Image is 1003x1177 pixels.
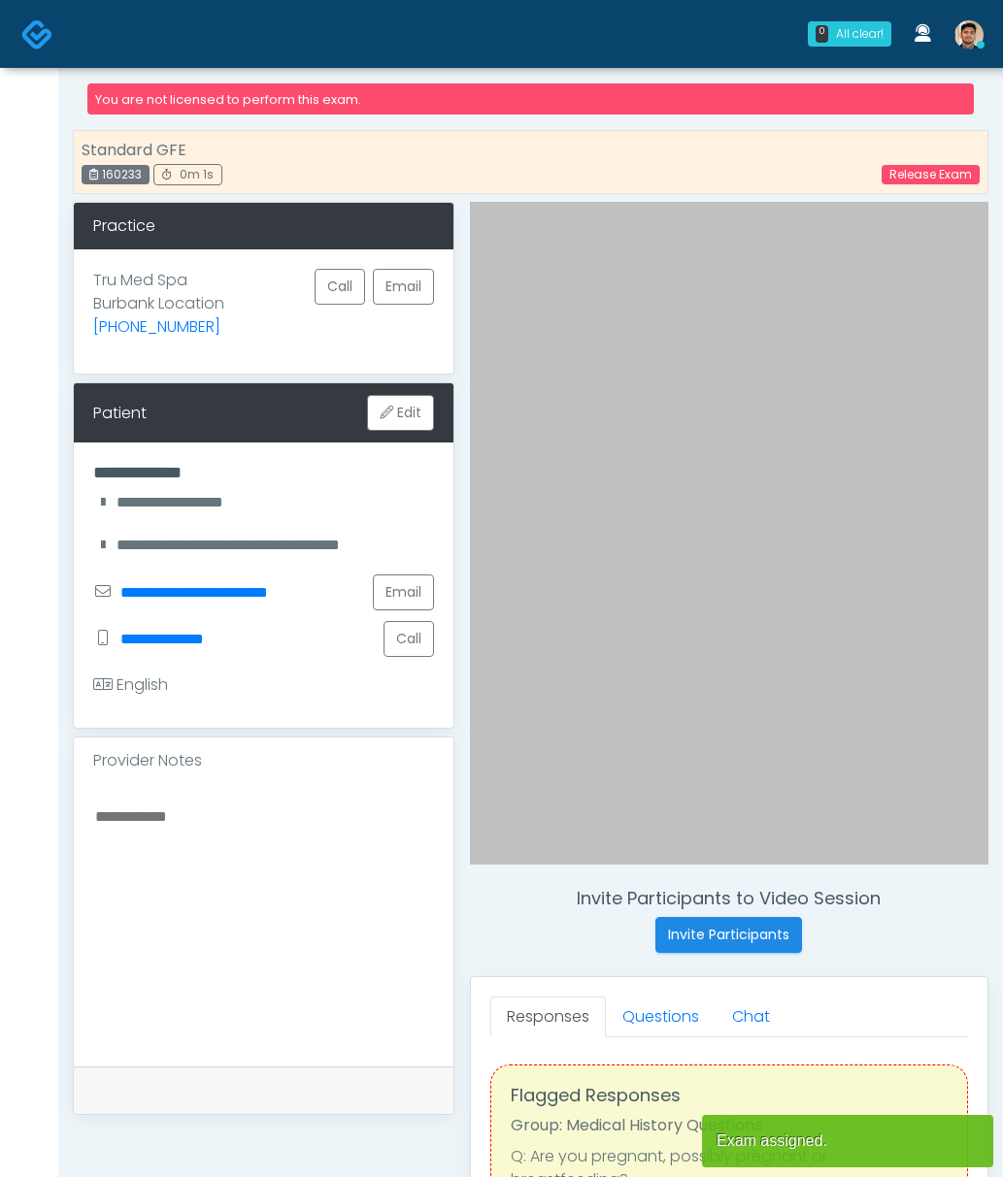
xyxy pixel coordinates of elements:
a: Email [373,574,434,610]
p: Tru Med Spa Burbank Location [93,269,224,339]
article: Exam assigned. [702,1115,993,1167]
a: Responses [490,997,606,1037]
small: You are not licensed to perform this exam. [95,91,361,108]
a: Release Exam [882,165,980,184]
img: Docovia [21,18,53,50]
strong: Standard GFE [82,139,186,161]
div: Provider Notes [74,737,453,784]
button: Edit [367,395,434,431]
div: English [93,673,168,697]
a: [PHONE_NUMBER] [93,315,220,338]
strong: Group: Medical History Questions [511,1114,762,1136]
div: Patient [93,402,147,425]
h4: Flagged Responses [511,1085,948,1106]
a: Questions [606,997,716,1037]
button: Call [384,621,434,657]
div: 0 [816,25,828,43]
img: Kenner Medina [954,20,984,49]
span: 0m 1s [180,166,214,182]
div: Practice [74,203,453,249]
a: Chat [716,997,786,1037]
h4: Invite Participants to Video Session [470,888,988,909]
a: 0 All clear! [796,14,903,54]
button: Call [315,269,365,305]
div: All clear! [836,25,884,43]
button: Invite Participants [655,917,802,953]
a: Email [373,269,434,305]
div: 160233 [82,165,150,184]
